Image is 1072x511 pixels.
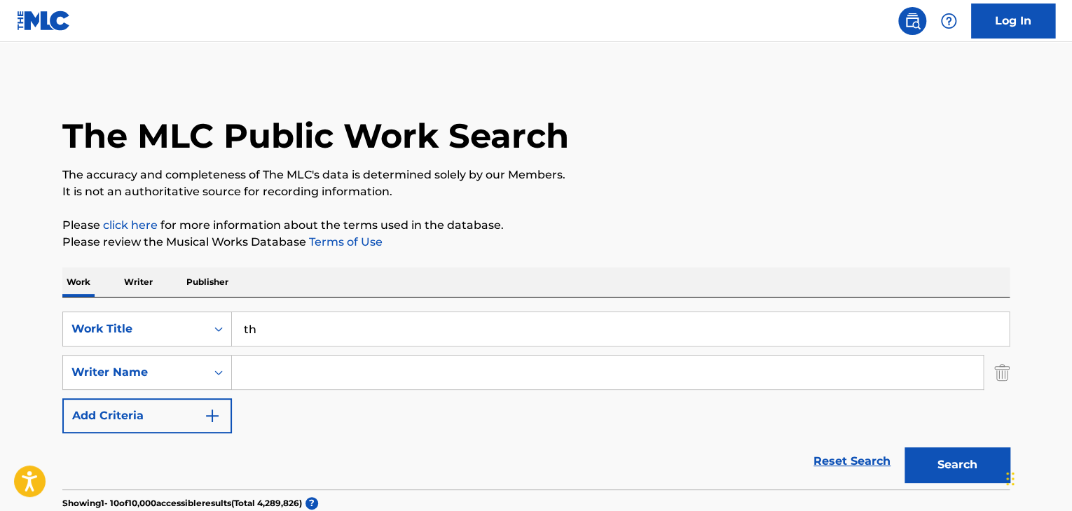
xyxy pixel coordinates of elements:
span: ? [305,497,318,510]
p: Showing 1 - 10 of 10,000 accessible results (Total 4,289,826 ) [62,497,302,510]
h1: The MLC Public Work Search [62,115,569,157]
p: It is not an authoritative source for recording information. [62,183,1010,200]
div: Work Title [71,321,198,337]
div: Drag [1006,458,1015,500]
button: Search [905,447,1010,482]
button: Add Criteria [62,398,232,433]
a: Public Search [898,7,926,35]
img: help [940,13,957,29]
p: The accuracy and completeness of The MLC's data is determined solely by our Members. [62,167,1010,183]
p: Work [62,267,95,297]
a: Terms of Use [306,235,383,248]
p: Please review the Musical Works Database [62,234,1010,251]
a: Reset Search [806,446,898,477]
form: Search Form [62,311,1010,489]
a: click here [103,218,158,232]
p: Writer [120,267,157,297]
img: MLC Logo [17,10,71,31]
a: Log In [971,3,1055,38]
img: search [904,13,921,29]
div: Help [935,7,963,35]
p: Please for more information about the terms used in the database. [62,217,1010,234]
iframe: Chat Widget [1002,444,1072,511]
img: 9d2ae6d4665cec9f34b9.svg [204,407,221,424]
div: Writer Name [71,364,198,381]
img: Delete Criterion [994,355,1010,390]
p: Publisher [182,267,233,297]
